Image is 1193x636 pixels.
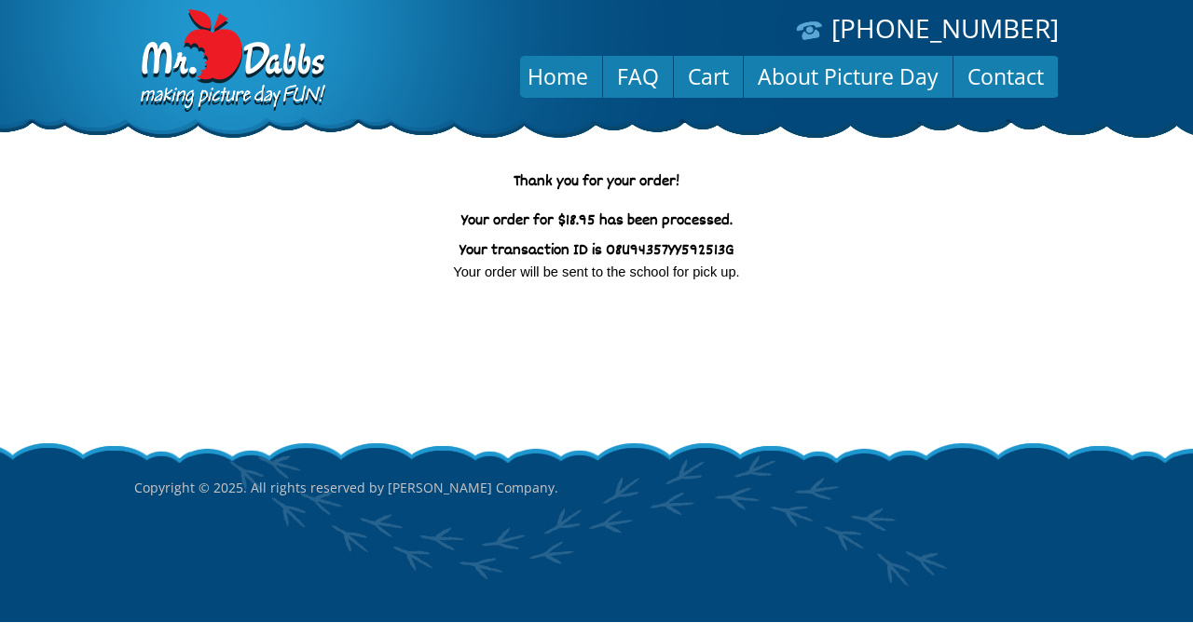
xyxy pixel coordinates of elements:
[140,262,1053,282] p: Your order will be sent to the school for pick up.
[140,241,1053,262] p: Your transaction ID is 08U94357YY592513G
[744,54,953,99] a: About Picture Day
[134,9,328,114] img: Dabbs Company
[134,440,1059,535] p: Copyright © 2025. All rights reserved by [PERSON_NAME] Company.
[514,54,602,99] a: Home
[831,10,1059,46] a: [PHONE_NUMBER]
[674,54,743,99] a: Cart
[953,54,1058,99] a: Contact
[140,211,1053,232] p: Your order for $18.95 has been processed.
[140,172,1053,193] p: Thank you for your order!
[603,54,673,99] a: FAQ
